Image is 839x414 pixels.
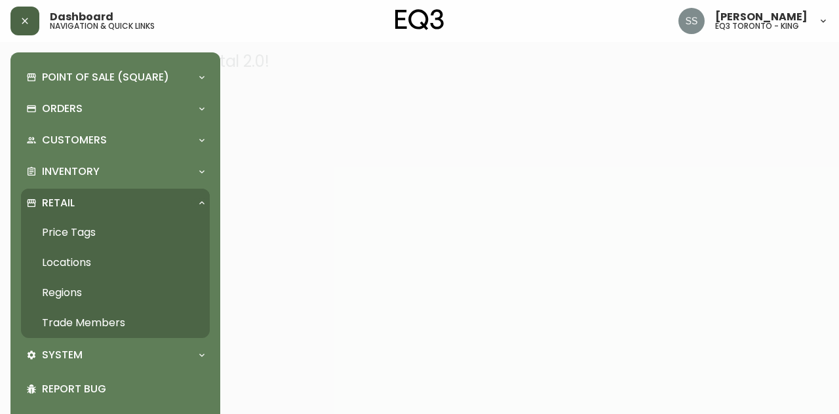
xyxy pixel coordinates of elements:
[21,157,210,186] div: Inventory
[21,372,210,406] div: Report Bug
[42,196,75,210] p: Retail
[715,22,799,30] h5: eq3 toronto - king
[42,382,205,396] p: Report Bug
[42,70,169,85] p: Point of Sale (Square)
[42,102,83,116] p: Orders
[42,133,107,147] p: Customers
[50,22,155,30] h5: navigation & quick links
[21,63,210,92] div: Point of Sale (Square)
[715,12,808,22] span: [PERSON_NAME]
[21,189,210,217] div: Retail
[21,94,210,123] div: Orders
[50,12,113,22] span: Dashboard
[42,164,100,179] p: Inventory
[42,348,83,362] p: System
[21,217,210,248] a: Price Tags
[21,278,210,308] a: Regions
[21,341,210,369] div: System
[21,308,210,338] a: Trade Members
[21,248,210,278] a: Locations
[395,9,444,30] img: logo
[678,8,705,34] img: f1b6f2cda6f3b51f95337c5892ce6799
[21,126,210,155] div: Customers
